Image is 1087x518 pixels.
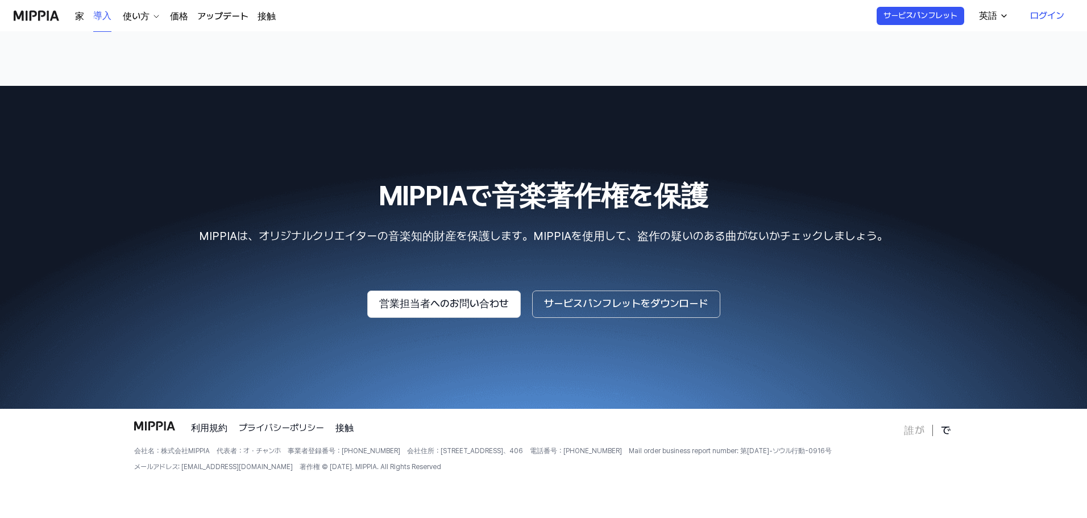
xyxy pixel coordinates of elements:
font: 代表者：オ・チャンホ [217,447,281,455]
font: アップデート [197,11,248,22]
font: 著作権 © [DATE]. MIPPIA. All Rights Reserved [300,463,441,471]
font: 利用規約 [191,422,227,433]
img: ロゴ [134,421,175,430]
a: プライバシーポリシー [239,421,324,435]
font: サービスパンフレット [883,11,957,20]
a: 誰が [904,424,924,437]
font: 事業者登録番号：[PHONE_NUMBER] [288,447,400,455]
font: 価格 [170,11,188,22]
font: サービスパンフレットをダウンロード [544,297,708,309]
font: 接触 [258,11,276,22]
font: MIPPIAは、オリジナルクリエイターの音楽知的財産を保護します。MIPPIAを使用して、盗作の疑いのある曲がないかチェックしましょう。 [199,229,888,243]
font: ログイン [1030,10,1064,21]
a: アップデート [197,10,248,23]
button: 使い方 [121,10,161,23]
font: 誰が [904,424,924,436]
button: サービスパンフレット [877,7,964,25]
a: 価格 [170,10,188,23]
a: で [941,424,951,437]
a: 利用規約 [191,421,227,435]
a: 接触 [335,421,354,435]
button: 英語 [970,5,1015,27]
font: 使い方 [123,11,150,22]
button: サービスパンフレットをダウンロード [532,291,720,318]
font: 英語 [979,10,997,21]
font: 会社住所：[STREET_ADDRESS]、406 [407,447,523,455]
font: 導入 [93,10,111,21]
font: 電話番号：[PHONE_NUMBER] [530,447,622,455]
font: プライバシーポリシー [239,422,324,433]
a: 家 [75,10,84,23]
font: 営業担当者へのお問い合わせ [379,297,509,309]
a: 接触 [258,10,276,23]
font: メールアドレス: [EMAIL_ADDRESS][DOMAIN_NAME] [134,463,293,471]
font: 家 [75,11,84,22]
font: MIPPIAで音楽著作権を保護 [379,179,708,212]
font: 会社名：株式会社MIPPIA [134,447,210,455]
button: 営業担当者へのお問い合わせ [367,291,521,318]
font: 接触 [335,422,354,433]
a: 導入 [93,1,111,32]
font: で [941,424,951,436]
font: Mail order business report number: 第[DATE]-ソウル行動-0916号 [629,447,832,455]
